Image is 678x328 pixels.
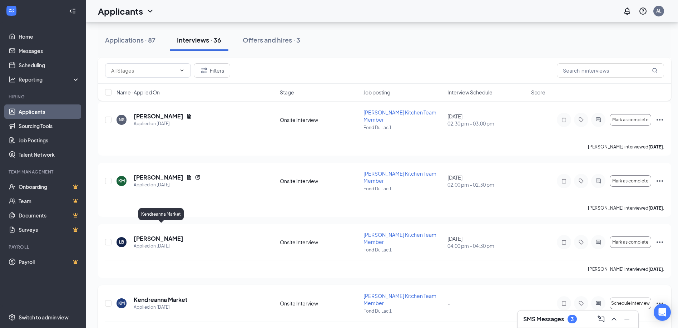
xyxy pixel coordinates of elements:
[652,68,658,73] svg: MagnifyingGlass
[19,133,80,147] a: Job Postings
[363,170,436,184] span: [PERSON_NAME] Kitchen Team Member
[105,35,155,44] div: Applications · 87
[19,44,80,58] a: Messages
[447,120,527,127] span: 02:30 pm - 03:00 pm
[280,239,359,246] div: Onsite Interview
[363,231,436,245] span: [PERSON_NAME] Kitchen Team Member
[610,175,651,187] button: Mark as complete
[243,35,300,44] div: Offers and hires · 3
[363,124,443,131] p: Fond Du Lac 1
[118,300,125,306] div: KM
[280,116,359,123] div: Onsite Interview
[9,244,78,250] div: Payroll
[363,109,436,123] span: [PERSON_NAME] Kitchen Team Member
[447,89,493,96] span: Interview Schedule
[280,177,359,185] div: Onsite Interview
[19,222,80,237] a: SurveysCrown
[594,300,603,306] svg: ActiveChat
[19,147,80,162] a: Talent Network
[571,316,574,322] div: 3
[611,301,650,306] span: Schedule interview
[655,116,664,124] svg: Ellipses
[447,235,527,249] div: [DATE]
[9,76,16,83] svg: Analysis
[186,113,192,119] svg: Document
[19,314,69,321] div: Switch to admin view
[447,242,527,249] span: 04:00 pm - 04:30 pm
[595,313,607,325] button: ComposeMessage
[9,94,78,100] div: Hiring
[594,178,603,184] svg: ActiveChat
[560,239,568,245] svg: Note
[19,29,80,44] a: Home
[19,194,80,208] a: TeamCrown
[557,63,664,78] input: Search in interviews
[597,315,605,323] svg: ComposeMessage
[623,7,632,15] svg: Notifications
[655,177,664,185] svg: Ellipses
[648,205,663,211] b: [DATE]
[655,238,664,246] svg: Ellipses
[98,5,143,17] h1: Applicants
[195,175,201,180] svg: Reapply
[639,7,647,15] svg: QuestionInfo
[119,239,124,245] div: LB
[447,181,527,188] span: 02:00 pm - 02:30 pm
[610,236,651,248] button: Mark as complete
[560,178,568,184] svg: Note
[656,8,661,14] div: AL
[447,113,527,127] div: [DATE]
[623,315,631,323] svg: Minimize
[610,298,651,309] button: Schedule interview
[588,266,664,272] p: [PERSON_NAME] interviewed .
[179,68,185,73] svg: ChevronDown
[655,299,664,308] svg: Ellipses
[363,89,390,96] span: Job posting
[111,67,176,74] input: All Stages
[594,117,603,123] svg: ActiveChat
[447,174,527,188] div: [DATE]
[19,119,80,133] a: Sourcing Tools
[186,175,192,180] svg: Document
[577,239,585,245] svg: Tag
[577,300,585,306] svg: Tag
[610,114,651,126] button: Mark as complete
[69,8,76,15] svg: Collapse
[19,58,80,72] a: Scheduling
[560,117,568,123] svg: Note
[146,7,154,15] svg: ChevronDown
[654,304,671,321] div: Open Intercom Messenger
[118,178,125,184] div: KM
[648,266,663,272] b: [DATE]
[134,120,192,127] div: Applied on [DATE]
[612,240,648,245] span: Mark as complete
[119,117,125,123] div: NS
[9,169,78,175] div: Team Management
[134,304,188,311] div: Applied on [DATE]
[19,180,80,194] a: OnboardingCrown
[588,205,664,211] p: [PERSON_NAME] interviewed .
[363,186,443,192] p: Fond Du Lac 1
[577,178,585,184] svg: Tag
[134,181,201,189] div: Applied on [DATE]
[117,89,160,96] span: Name · Applied On
[363,247,443,253] p: Fond Du Lac 1
[194,63,230,78] button: Filter Filters
[280,89,294,96] span: Stage
[138,208,184,220] div: Kendreanna Market
[19,104,80,119] a: Applicants
[612,178,648,183] span: Mark as complete
[612,117,648,122] span: Mark as complete
[610,315,618,323] svg: ChevronUp
[200,66,208,75] svg: Filter
[447,300,450,307] span: -
[177,35,221,44] div: Interviews · 36
[134,112,183,120] h5: [PERSON_NAME]
[280,300,359,307] div: Onsite Interview
[9,314,16,321] svg: Settings
[134,243,183,250] div: Applied on [DATE]
[594,239,603,245] svg: ActiveChat
[134,235,183,243] h5: [PERSON_NAME]
[588,144,664,150] p: [PERSON_NAME] interviewed .
[134,173,183,181] h5: [PERSON_NAME]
